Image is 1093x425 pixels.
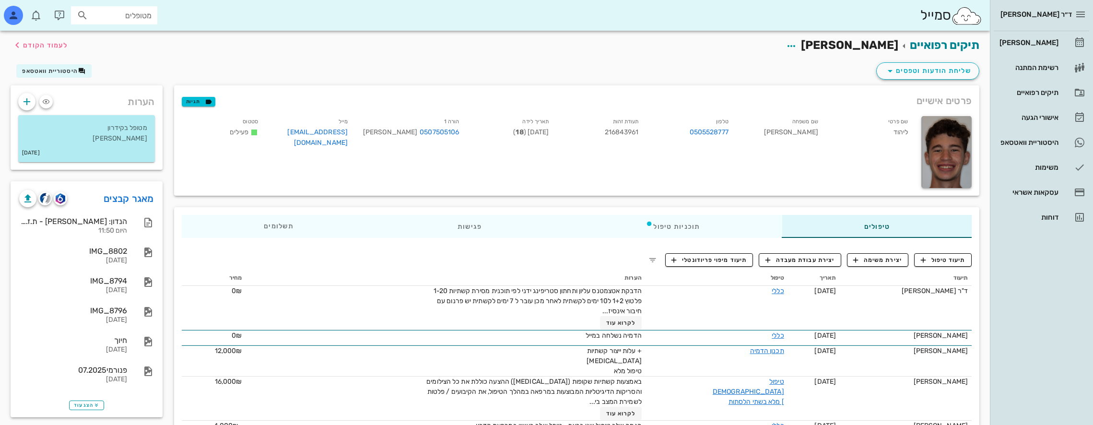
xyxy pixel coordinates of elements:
[998,189,1058,196] div: עסקאות אשראי
[998,213,1058,221] div: דוחות
[434,287,642,315] span: הדבקת אטצמטנס עליון ותחתון סטריפינג ידני לפי תוכנית מסירת קשתיות 1-20 פלטוץ 1+2 ל10 ימים לקשתית ל...
[426,378,642,406] span: באמצעות קשתיות שקופות ([MEDICAL_DATA]) ההצעה כוללת את כל הצילומים והסריקות הדיגיטליות המבוצעות במ...
[19,366,127,375] div: פנורמי07.2025
[19,306,127,315] div: IMG_8796
[513,128,549,136] span: [DATE] ( )
[994,181,1089,204] a: עסקאות אשראי
[759,253,841,267] button: יצירת עבודת מעבדה
[363,127,459,138] div: [PERSON_NAME]
[998,114,1058,121] div: אישורי הגעה
[23,41,68,49] span: לעמוד הקודם
[104,191,154,206] a: מאגר קבצים
[772,331,784,340] a: כללי
[951,6,982,25] img: SmileCloud logo
[914,253,972,267] button: תיעוד טיפול
[994,131,1089,154] a: היסטוריית וואטסאפ
[600,407,642,420] button: לקרוא עוד
[888,118,908,125] small: שם פרטי
[884,65,971,77] span: שליחת הודעות וטפסים
[750,347,784,355] a: תכנון הדמיה
[665,253,753,267] button: תיעוד מיפוי פריודונטלי
[19,227,127,235] div: היום 11:50
[22,148,40,158] small: [DATE]
[917,93,972,108] span: פרטים אישיים
[998,164,1058,171] div: משימות
[243,118,258,125] small: סטטוס
[38,192,52,205] button: cliniview logo
[606,319,636,326] span: לקרוא עוד
[844,346,968,356] div: [PERSON_NAME]
[814,287,836,295] span: [DATE]
[814,347,836,355] span: [DATE]
[230,128,248,136] span: פעילים
[998,64,1058,71] div: רשימת המתנה
[339,118,348,125] small: מייל
[232,287,242,295] span: 0₪
[22,68,78,74] span: היסטוריית וואטסאפ
[232,331,242,340] span: 0₪
[11,85,163,113] div: הערות
[606,410,636,417] span: לקרוא עוד
[182,271,246,286] th: מחיר
[772,287,784,295] a: כללי
[587,347,641,375] span: + עלות ייצור קשתיות [MEDICAL_DATA] טיפול מלא
[1000,10,1072,19] span: ד״ר [PERSON_NAME]
[646,271,788,286] th: טיפול
[844,286,968,296] div: ד"ר [PERSON_NAME]
[19,316,127,324] div: [DATE]
[994,106,1089,129] a: אישורי הגעה
[765,256,834,264] span: יצירת עבודת מעבדה
[12,36,68,54] button: לעמוד הקודם
[994,31,1089,54] a: [PERSON_NAME]
[69,401,104,410] button: הצג עוד
[19,276,127,285] div: IMG_8794
[215,347,242,355] span: 12,000₪
[814,331,836,340] span: [DATE]
[920,5,982,26] div: סמייל
[792,118,818,125] small: שם משפחה
[19,336,127,345] div: חיוך
[287,128,348,147] a: [EMAIL_ADDRESS][DOMAIN_NAME]
[16,64,92,78] button: היסטוריית וואטסאפ
[564,215,782,238] div: תוכניות טיפול
[28,8,34,13] span: תג
[74,402,99,408] span: הצג עוד
[19,286,127,295] div: [DATE]
[19,257,127,265] div: [DATE]
[522,118,549,125] small: תאריך לידה
[600,316,642,330] button: לקרוא עוד
[182,97,215,106] button: תגיות
[998,139,1058,146] div: היסטוריית וואטסאפ
[994,156,1089,179] a: משימות
[736,114,826,154] div: [PERSON_NAME]
[671,256,747,264] span: תיעוד מיפוי פריודונטלי
[801,38,898,52] span: [PERSON_NAME]
[375,215,564,238] div: פגישות
[844,377,968,387] div: [PERSON_NAME]
[444,118,459,125] small: הורה 1
[605,128,639,136] span: 216843961
[26,123,147,144] p: מטופל בקידרון [PERSON_NAME]
[994,206,1089,229] a: דוחות
[844,331,968,341] div: [PERSON_NAME]
[586,331,642,340] span: הדמיה נשלחה במייל
[814,378,836,386] span: [DATE]
[788,271,840,286] th: תאריך
[998,39,1058,47] div: [PERSON_NAME]
[19,247,127,256] div: IMG_8802
[264,223,294,230] span: תשלומים
[19,376,127,384] div: [DATE]
[876,62,979,80] button: שליחת הודעות וטפסים
[853,256,902,264] span: יצירת משימה
[921,256,965,264] span: תיעוד טיפול
[420,127,459,138] a: 0507505106
[994,81,1089,104] a: תיקים רפואיים
[246,271,645,286] th: הערות
[56,193,65,204] img: romexis logo
[716,118,729,125] small: טלפון
[994,56,1089,79] a: רשימת המתנה
[910,38,979,52] a: תיקים רפואיים
[516,128,523,136] strong: 18
[40,193,51,204] img: cliniview logo
[847,253,909,267] button: יצירת משימה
